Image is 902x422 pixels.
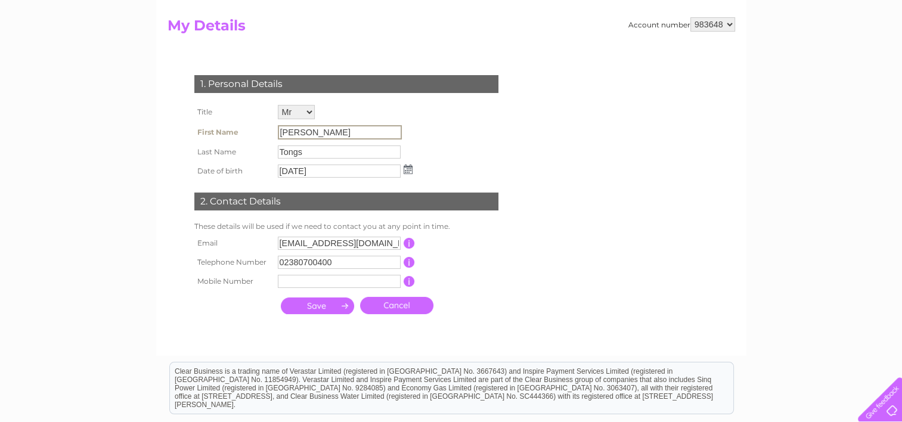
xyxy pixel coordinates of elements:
[692,51,715,60] a: Water
[170,7,733,58] div: Clear Business is a trading name of Verastar Limited (registered in [GEOGRAPHIC_DATA] No. 3667643...
[191,142,275,162] th: Last Name
[677,6,760,21] a: 0333 014 3131
[191,162,275,181] th: Date of birth
[191,122,275,142] th: First Name
[32,31,92,67] img: logo.png
[360,297,433,314] a: Cancel
[404,276,415,287] input: Information
[628,17,735,32] div: Account number
[755,51,791,60] a: Telecoms
[404,238,415,249] input: Information
[191,272,275,291] th: Mobile Number
[863,51,891,60] a: Log out
[168,17,735,40] h2: My Details
[191,219,501,234] td: These details will be used if we need to contact you at any point in time.
[191,234,275,253] th: Email
[404,257,415,268] input: Information
[798,51,816,60] a: Blog
[404,165,413,174] img: ...
[194,193,498,210] div: 2. Contact Details
[191,253,275,272] th: Telephone Number
[281,297,354,314] input: Submit
[722,51,748,60] a: Energy
[823,51,852,60] a: Contact
[191,102,275,122] th: Title
[194,75,498,93] div: 1. Personal Details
